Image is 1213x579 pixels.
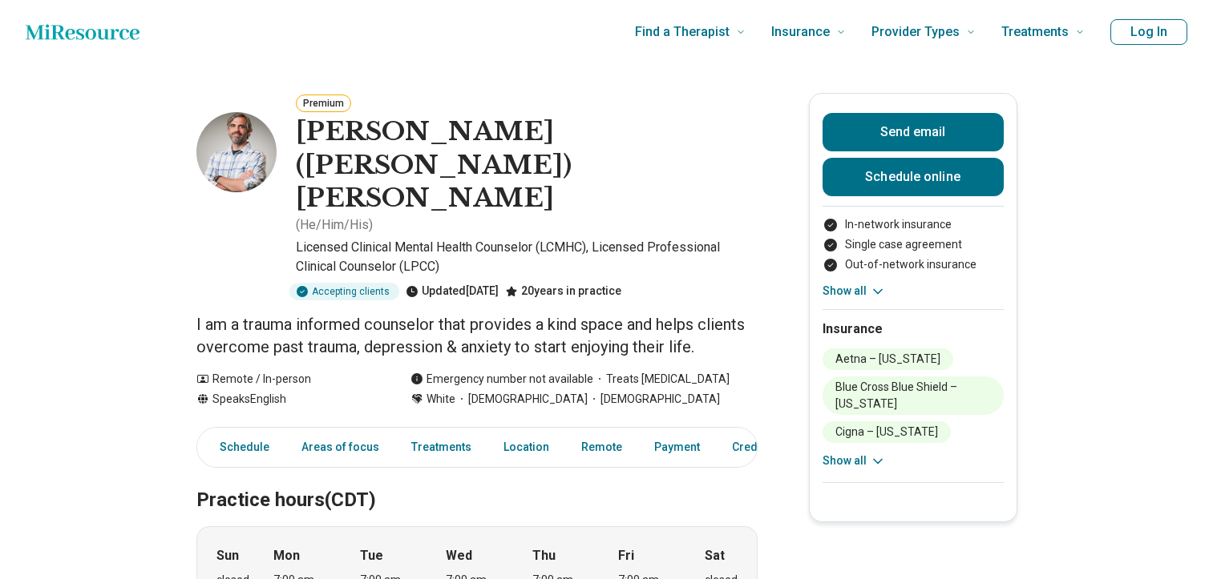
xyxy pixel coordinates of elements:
[427,391,455,408] span: White
[771,21,830,43] span: Insurance
[273,546,300,565] strong: Mon
[196,371,378,388] div: Remote / In-person
[196,391,378,408] div: Speaks English
[645,431,710,464] a: Payment
[446,546,472,565] strong: Wed
[360,546,383,565] strong: Tue
[1110,19,1187,45] button: Log In
[216,546,239,565] strong: Sun
[494,431,559,464] a: Location
[823,256,1004,273] li: Out-of-network insurance
[402,431,481,464] a: Treatments
[823,452,886,469] button: Show all
[823,236,1004,253] li: Single case agreement
[823,320,1004,339] h2: Insurance
[593,371,730,388] span: Treats [MEDICAL_DATA]
[296,115,758,215] h1: [PERSON_NAME] ([PERSON_NAME]) [PERSON_NAME]
[406,283,499,300] div: Updated [DATE]
[196,112,277,192] img: Anthony Nichols, Licensed Clinical Mental Health Counselor (LCMHC)
[532,546,556,565] strong: Thu
[823,376,1004,415] li: Blue Cross Blue Shield – [US_STATE]
[635,21,730,43] span: Find a Therapist
[823,348,953,370] li: Aetna – [US_STATE]
[26,16,139,48] a: Home page
[196,448,758,514] h2: Practice hours (CDT)
[296,215,373,235] p: ( He/Him/His )
[505,283,621,300] div: 20 years in practice
[292,431,389,464] a: Areas of focus
[200,431,279,464] a: Schedule
[871,21,960,43] span: Provider Types
[705,546,725,565] strong: Sat
[823,158,1004,196] a: Schedule online
[823,216,1004,273] ul: Payment options
[296,94,351,112] button: Premium
[296,238,758,276] p: Licensed Clinical Mental Health Counselor (LCMHC), Licensed Professional Clinical Counselor (LPCC)
[823,421,951,443] li: Cigna – [US_STATE]
[823,216,1004,233] li: In-network insurance
[289,283,399,300] div: Accepting clients
[572,431,632,464] a: Remote
[196,313,758,358] p: I am a trauma informed counselor that provides a kind space and helps clients overcome past traum...
[410,371,593,388] div: Emergency number not available
[1001,21,1069,43] span: Treatments
[823,113,1004,151] button: Send email
[455,391,588,408] span: [DEMOGRAPHIC_DATA]
[722,431,803,464] a: Credentials
[588,391,720,408] span: [DEMOGRAPHIC_DATA]
[823,283,886,300] button: Show all
[618,546,634,565] strong: Fri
